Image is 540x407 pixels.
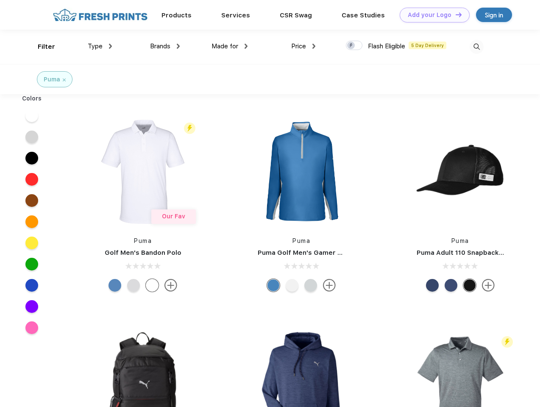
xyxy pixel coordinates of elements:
[451,237,469,244] a: Puma
[404,115,517,228] img: func=resize&h=266
[134,237,152,244] a: Puma
[164,279,177,292] img: more.svg
[88,42,103,50] span: Type
[292,237,310,244] a: Puma
[482,279,495,292] img: more.svg
[109,279,121,292] div: Lake Blue
[86,115,199,228] img: func=resize&h=266
[409,42,446,49] span: 5 Day Delivery
[245,115,358,228] img: func=resize&h=266
[470,40,484,54] img: desktop_search.svg
[312,44,315,49] img: dropdown.png
[50,8,150,22] img: fo%20logo%202.webp
[501,336,513,348] img: flash_active_toggle.svg
[245,44,248,49] img: dropdown.png
[304,279,317,292] div: High Rise
[38,42,55,52] div: Filter
[221,11,250,19] a: Services
[280,11,312,19] a: CSR Swag
[150,42,170,50] span: Brands
[408,11,451,19] div: Add your Logo
[426,279,439,292] div: Peacoat with Qut Shd
[463,279,476,292] div: Pma Blk with Pma Blk
[291,42,306,50] span: Price
[162,213,185,220] span: Our Fav
[177,44,180,49] img: dropdown.png
[368,42,405,50] span: Flash Eligible
[476,8,512,22] a: Sign in
[485,10,503,20] div: Sign in
[258,249,392,256] a: Puma Golf Men's Gamer Golf Quarter-Zip
[267,279,280,292] div: Bright Cobalt
[286,279,298,292] div: Bright White
[127,279,140,292] div: High Rise
[105,249,181,256] a: Golf Men's Bandon Polo
[212,42,238,50] span: Made for
[146,279,159,292] div: Bright White
[445,279,457,292] div: Peacoat Qut Shd
[44,75,60,84] div: Puma
[16,94,48,103] div: Colors
[63,78,66,81] img: filter_cancel.svg
[184,123,195,134] img: flash_active_toggle.svg
[161,11,192,19] a: Products
[323,279,336,292] img: more.svg
[456,12,462,17] img: DT
[109,44,112,49] img: dropdown.png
